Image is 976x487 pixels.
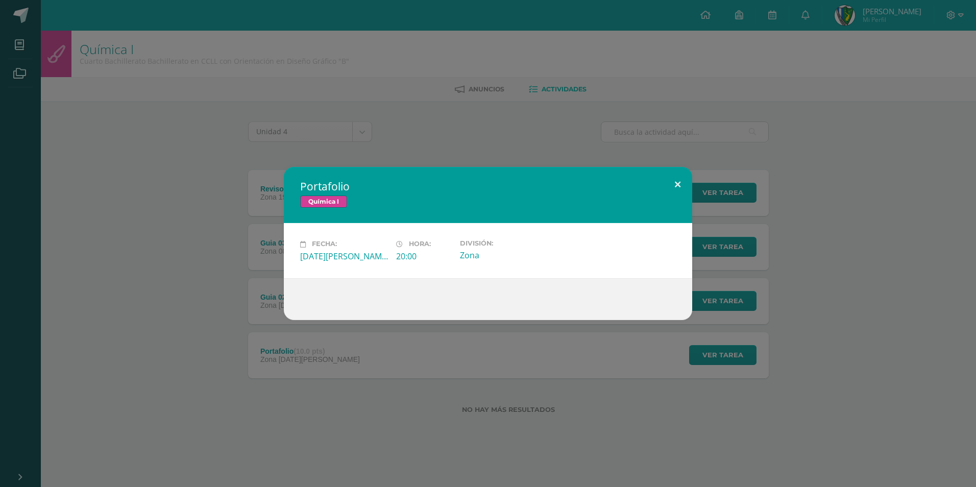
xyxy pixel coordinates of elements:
label: División: [460,239,548,247]
h2: Portafolio [300,179,676,193]
div: Zona [460,250,548,261]
span: Hora: [409,240,431,248]
span: Química I [300,196,347,208]
div: [DATE][PERSON_NAME] [300,251,388,262]
div: 20:00 [396,251,452,262]
span: Fecha: [312,240,337,248]
button: Close (Esc) [663,167,692,202]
